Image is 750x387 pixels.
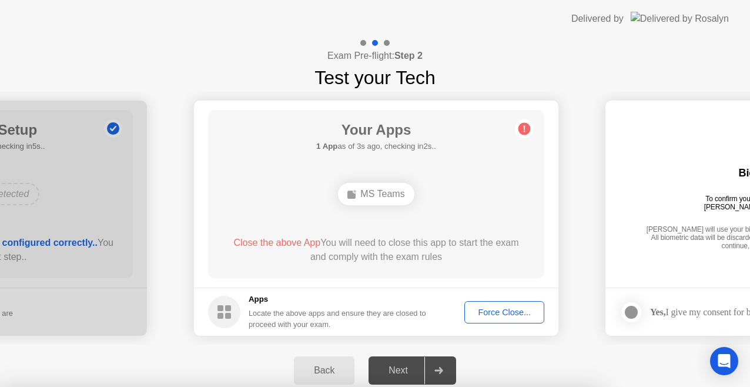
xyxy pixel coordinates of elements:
div: Force Close... [468,308,540,317]
div: MS Teams [338,183,414,205]
h1: Test your Tech [314,64,436,92]
div: Locate the above apps and ensure they are closed to proceed with your exam. [249,308,427,330]
img: Delivered by Rosalyn [631,12,729,25]
span: Close the above App [233,238,320,248]
div: Next [372,365,424,376]
div: Back [297,365,351,376]
div: Delivered by [571,12,624,26]
div: You will need to close this app to start the exam and comply with the exam rules [225,236,528,264]
h4: Exam Pre-flight: [327,49,423,63]
strong: Yes, [650,307,665,317]
h5: Apps [249,293,427,305]
h1: Your Apps [316,119,436,141]
div: Open Intercom Messenger [710,347,738,375]
b: Step 2 [394,51,423,61]
b: 1 App [316,142,337,151]
h5: as of 3s ago, checking in2s.. [316,141,436,152]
